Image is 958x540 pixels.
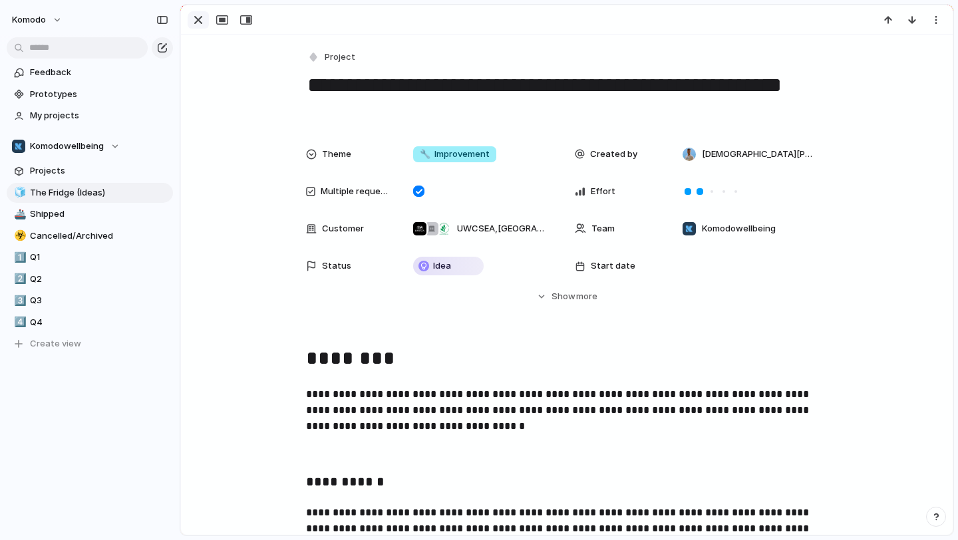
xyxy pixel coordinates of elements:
a: 1️⃣Q1 [7,247,173,267]
button: Create view [7,334,173,354]
button: 🧊 [12,186,25,200]
span: Customer [322,222,364,235]
span: Cancelled/Archived [30,229,168,243]
span: Komodowellbeing [30,140,104,153]
button: 4️⃣ [12,316,25,329]
a: My projects [7,106,173,126]
div: 2️⃣ [14,271,23,287]
a: 4️⃣Q4 [7,313,173,333]
button: 3️⃣ [12,294,25,307]
span: Shipped [30,207,168,221]
span: Q2 [30,273,168,286]
span: more [576,290,597,303]
div: ☣️ [14,228,23,243]
span: UWCSEA , [GEOGRAPHIC_DATA] [GEOGRAPHIC_DATA] , [GEOGRAPHIC_DATA] [457,222,548,235]
span: Projects [30,164,168,178]
span: My projects [30,109,168,122]
a: Projects [7,161,173,181]
span: Prototypes [30,88,168,101]
button: ☣️ [12,229,25,243]
button: 2️⃣ [12,273,25,286]
span: Status [322,259,351,273]
span: Feedback [30,66,168,79]
span: Komodo [12,13,46,27]
span: Effort [591,185,615,198]
a: 2️⃣Q2 [7,269,173,289]
span: 🔧 [420,148,430,159]
span: Komodowellbeing [702,222,776,235]
span: Idea [433,259,451,273]
a: Feedback [7,63,173,82]
button: Komodo [6,9,69,31]
button: Project [305,48,359,67]
a: 3️⃣Q3 [7,291,173,311]
span: Create view [30,337,81,350]
span: Theme [322,148,351,161]
button: Komodowellbeing [7,136,173,156]
a: ☣️Cancelled/Archived [7,226,173,246]
div: 3️⃣ [14,293,23,309]
span: Q4 [30,316,168,329]
span: Show [552,290,575,303]
button: 1️⃣ [12,251,25,264]
span: Created by [590,148,637,161]
span: Improvement [420,148,490,161]
div: 1️⃣ [14,250,23,265]
span: Multiple requests? [321,185,391,198]
span: [DEMOGRAPHIC_DATA][PERSON_NAME] [702,148,816,161]
span: The Fridge (Ideas) [30,186,168,200]
a: Prototypes [7,84,173,104]
a: 🚢Shipped [7,204,173,224]
button: 🚢 [12,207,25,221]
a: 🧊The Fridge (Ideas) [7,183,173,203]
div: 4️⃣ [14,315,23,330]
div: 🧊 [14,185,23,200]
span: Project [325,51,355,64]
div: 🚢 [14,207,23,222]
button: Showmore [306,285,828,309]
span: Q3 [30,294,168,307]
span: Q1 [30,251,168,264]
span: Start date [591,259,635,273]
span: Team [591,222,615,235]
